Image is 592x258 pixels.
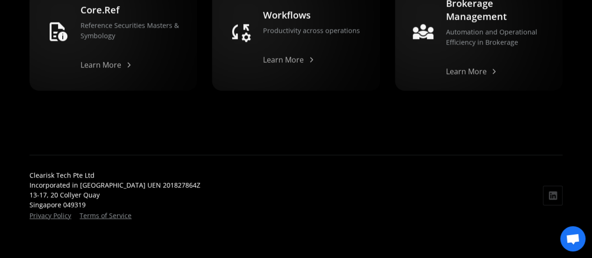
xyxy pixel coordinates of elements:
p: Automation and Operational Efficiency in Brokerage [446,27,549,47]
a: Learn More [446,66,497,77]
div: Learn More [80,61,121,69]
p: Reference Securities Masters & Symbology [80,21,184,41]
img: Icon [547,190,558,201]
a: Privacy Policy [29,211,71,220]
a: Learn More [263,54,315,66]
a: Terms of Service [80,211,132,220]
a: Learn More [80,59,132,71]
a: Bate-papo aberto [560,226,585,251]
div: Learn More [263,56,304,64]
div: Clearisk Tech Pte Ltd Incorporated in [GEOGRAPHIC_DATA] UEN 201827864Z 13-17, 20 Collyer Quay Sin... [29,170,200,210]
div: Learn More [446,68,486,75]
p: Productivity across operations [263,26,360,36]
h3: Core.Ref [80,4,184,17]
h3: Workflows [263,9,360,22]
